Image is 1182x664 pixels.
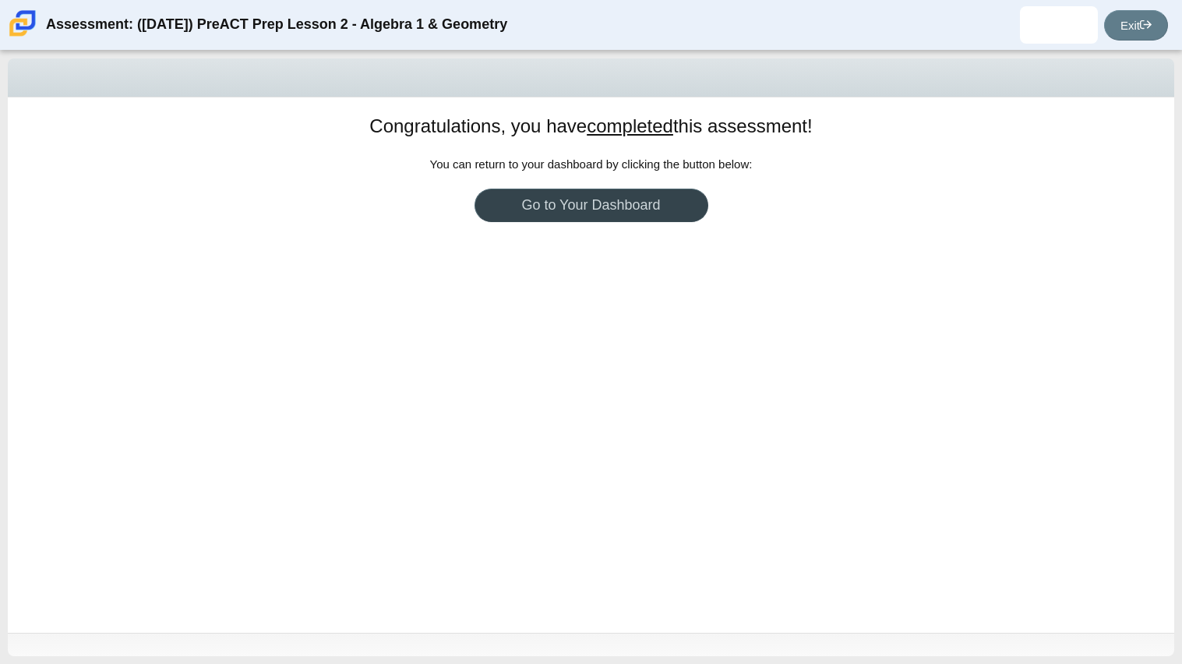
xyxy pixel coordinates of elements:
h1: Congratulations, you have this assessment! [369,113,812,140]
a: Go to Your Dashboard [475,189,708,222]
div: Assessment: ([DATE]) PreACT Prep Lesson 2 - Algebra 1 & Geometry [46,6,507,44]
a: Exit [1104,10,1168,41]
img: analeeyah.nunez.H9uKhg [1046,12,1071,37]
img: Carmen School of Science & Technology [6,7,39,40]
u: completed [587,115,673,136]
a: Carmen School of Science & Technology [6,29,39,42]
span: You can return to your dashboard by clicking the button below: [430,157,753,171]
